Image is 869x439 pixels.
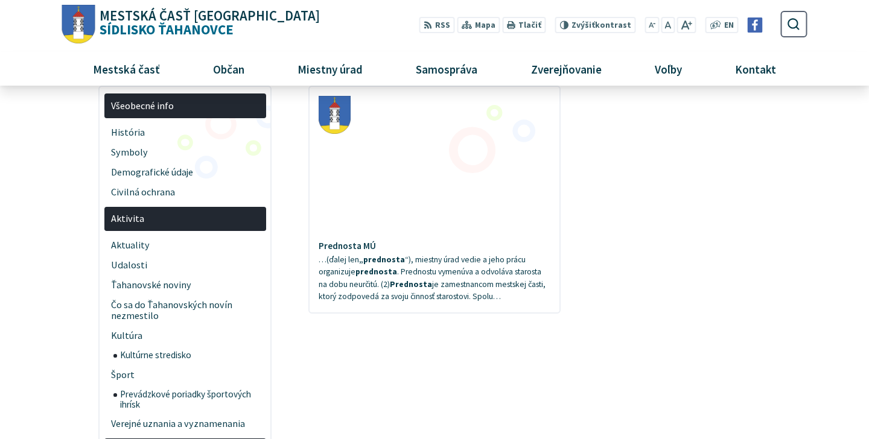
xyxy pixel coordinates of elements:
[104,142,266,162] a: Symboly
[390,279,432,289] strong: Prednosta
[111,96,259,116] span: Všeobecné info
[111,414,259,434] span: Verejné uznania a vyznamenania
[502,17,546,33] button: Tlačiť
[104,122,266,142] a: História
[120,346,259,365] span: Kultúrne stredisko
[191,52,267,85] a: Občan
[526,52,606,85] span: Zverejňovanie
[730,52,780,85] span: Kontakt
[111,122,259,142] span: História
[111,182,259,202] span: Civilná ochrana
[475,19,495,32] span: Mapa
[71,52,182,85] a: Mestská časť
[111,365,259,385] span: Šport
[394,52,500,85] a: Samospráva
[748,17,763,33] img: Prejsť na Facebook stránku
[419,17,454,33] a: RSS
[111,276,259,295] span: Ťahanovské noviny
[724,19,734,32] span: EN
[95,9,320,37] span: Sídlisko Ťahanovce
[111,162,259,182] span: Demografické údaje
[293,52,368,85] span: Miestny úrad
[355,267,397,277] strong: prednosta
[571,20,595,30] span: Zvýšiť
[111,326,259,346] span: Kultúra
[104,326,266,346] a: Kultúra
[632,52,704,85] a: Voľby
[111,142,259,162] span: Symboly
[661,17,675,33] button: Nastaviť pôvodnú veľkosť písma
[555,17,635,33] button: Zvýšiťkontrast
[412,52,482,85] span: Samospráva
[104,276,266,295] a: Ťahanovské noviny
[104,365,266,385] a: Šport
[104,236,266,256] a: Aktuality
[650,52,686,85] span: Voľby
[113,346,266,365] a: Kultúrne stredisko
[62,5,319,44] a: Logo Sídlisko Ťahanovce, prejsť na domovskú stránku.
[104,182,266,202] a: Civilná ochrana
[120,385,259,414] span: Prevádzkové poriadky športových ihrísk
[104,162,266,182] a: Demografické údaje
[100,9,320,23] span: Mestská časť [GEOGRAPHIC_DATA]
[721,19,737,32] a: EN
[113,385,266,414] a: Prevádzkové poriadky športových ihrísk
[104,295,266,326] a: Čo sa do Ťahanovských novín nezmestilo
[571,21,631,30] span: kontrast
[645,17,659,33] button: Zmenšiť veľkosť písma
[209,52,249,85] span: Občan
[457,17,500,33] a: Mapa
[104,207,266,232] a: Aktivita
[111,209,259,229] span: Aktivita
[713,52,798,85] a: Kontakt
[89,52,165,85] span: Mestská časť
[435,19,450,32] span: RSS
[509,52,623,85] a: Zverejňovanie
[276,52,385,85] a: Miestny úrad
[111,256,259,276] span: Udalosti
[518,21,541,30] span: Tlačiť
[319,254,546,302] span: …(ďalej len “), miestny úrad vedie a jeho prácu organizuje . Prednostu vymenúva a odvoláva staros...
[104,93,266,118] a: Všeobecné info
[677,17,696,33] button: Zväčšiť veľkosť písma
[319,241,550,251] h4: Prednosta MÚ
[111,236,259,256] span: Aktuality
[62,5,95,44] img: Prejsť na domovskú stránku
[359,254,405,265] strong: „prednosta
[310,87,559,312] a: Prednosta MÚ …(ďalej len„prednosta“), miestny úrad vedie a jeho prácu organizujeprednosta. Predno...
[104,414,266,434] a: Verejné uznania a vyznamenania
[111,295,259,326] span: Čo sa do Ťahanovských novín nezmestilo
[104,256,266,276] a: Udalosti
